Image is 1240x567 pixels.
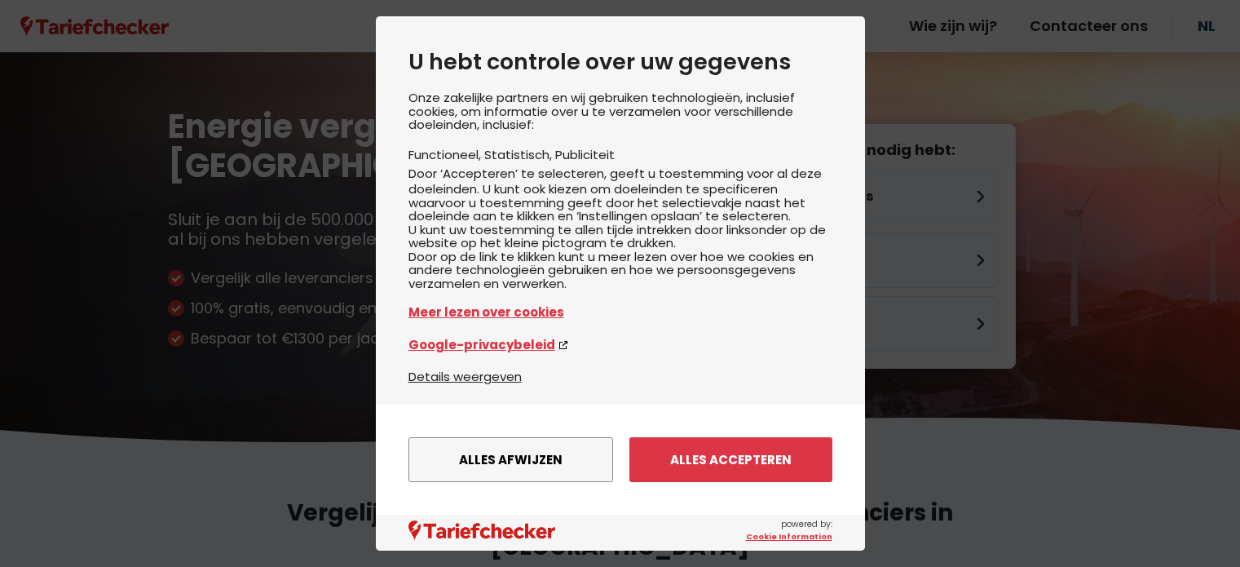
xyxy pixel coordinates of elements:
li: Functioneel [408,146,484,163]
a: Cookie Information [746,531,832,543]
li: Publiciteit [555,146,615,163]
img: logo [408,520,555,541]
button: Details weergeven [408,367,522,386]
div: menu [376,405,865,515]
li: Statistisch [484,146,555,163]
a: Google-privacybeleid [408,335,832,354]
h2: U hebt controle over uw gegevens [408,49,832,75]
div: Onze zakelijke partners en wij gebruiken technologieën, inclusief cookies, om informatie over u t... [408,91,832,367]
a: Meer lezen over cookies [408,303,832,321]
button: Alles afwijzen [408,437,613,482]
button: Alles accepteren [629,437,832,482]
span: powered by: [746,518,832,543]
